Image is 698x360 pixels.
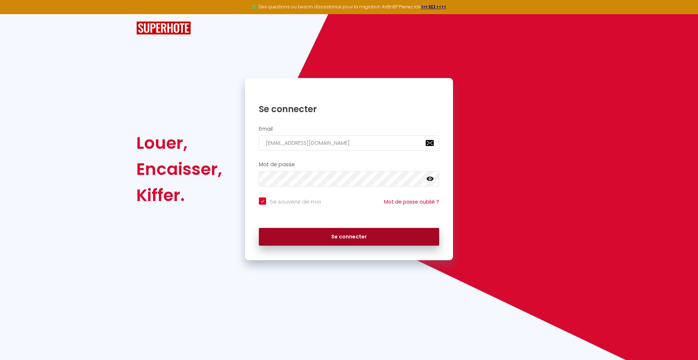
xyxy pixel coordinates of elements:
[136,130,222,156] div: Louer,
[136,156,222,182] div: Encaisser,
[259,135,439,151] input: Ton Email
[384,198,439,205] a: Mot de passe oublié ?
[259,103,439,115] h1: Se connecter
[259,161,439,168] h2: Mot de passe
[421,4,446,10] a: >>> ICI <<<<
[259,126,439,132] h2: Email
[136,182,222,208] div: Kiffer.
[259,228,439,246] button: Se connecter
[136,21,191,35] img: SuperHote logo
